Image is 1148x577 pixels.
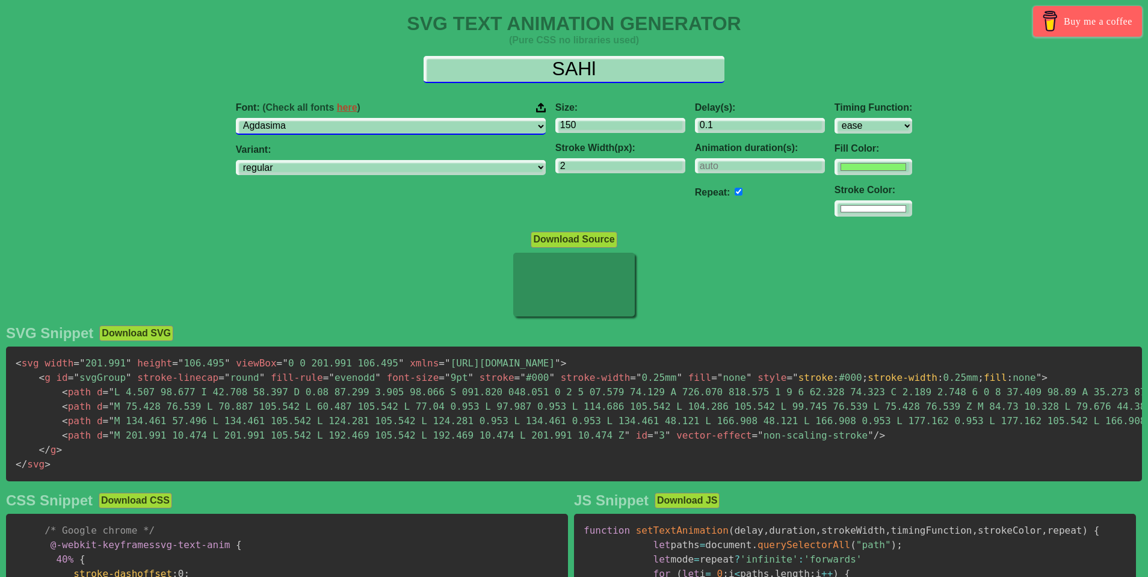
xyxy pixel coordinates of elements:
[653,430,659,441] span: "
[56,444,62,455] span: >
[259,372,265,383] span: "
[337,102,357,113] a: here
[694,554,700,565] span: =
[62,401,68,412] span: <
[126,357,132,369] span: "
[62,386,91,398] span: path
[555,158,685,173] input: 2px
[445,357,451,369] span: "
[695,118,825,133] input: 0.1s
[1036,372,1042,383] span: "
[97,386,103,398] span: d
[1042,372,1048,383] span: >
[108,386,114,398] span: "
[73,357,131,369] span: 201.991
[103,415,109,427] span: =
[218,372,224,383] span: =
[103,430,109,441] span: =
[729,525,735,536] span: (
[439,372,474,383] span: 9pt
[695,187,730,197] label: Repeat:
[424,56,724,83] input: Input Text Here
[868,372,937,383] span: stroke-width
[62,430,91,441] span: path
[439,372,445,383] span: =
[647,430,671,441] span: 3
[835,102,912,113] label: Timing Function:
[262,102,360,113] span: (Check all fonts )
[103,386,109,398] span: =
[734,525,1082,536] span: delay duration strokeWidth timingFunction strokeColor repeat
[224,372,230,383] span: "
[73,372,79,383] span: "
[99,493,172,508] button: Download CSS
[45,525,155,536] span: /* Google chrome */
[99,326,173,341] button: Download SVG
[172,357,178,369] span: =
[16,458,45,470] span: svg
[630,372,636,383] span: =
[277,357,283,369] span: =
[653,539,671,551] span: let
[277,357,404,369] span: 0 0 201.991 106.495
[624,430,630,441] span: "
[62,430,68,441] span: <
[636,430,647,441] span: id
[758,539,850,551] span: querySelectorAll
[73,357,79,369] span: =
[68,372,74,383] span: =
[410,357,439,369] span: xmlns
[62,415,68,427] span: <
[1064,11,1132,32] span: Buy me a coffee
[514,372,555,383] span: #000
[734,554,740,565] span: ?
[636,525,729,536] span: setTextAnimation
[862,372,868,383] span: ;
[103,401,109,412] span: =
[798,554,804,565] span: :
[711,372,751,383] span: none
[51,539,155,551] span: @-webkit-keyframes
[555,357,561,369] span: "
[885,525,891,536] span: ,
[978,372,984,383] span: ;
[126,372,132,383] span: "
[56,372,67,383] span: id
[561,372,631,383] span: stroke-width
[896,539,903,551] span: ;
[647,430,653,441] span: =
[653,554,671,565] span: let
[746,372,752,383] span: "
[536,102,546,113] img: Upload your font
[236,539,242,551] span: {
[1007,372,1013,383] span: :
[798,372,1036,383] span: #000 0.25mm none
[6,492,93,509] h2: CSS Snippet
[514,372,520,383] span: =
[108,430,114,441] span: "
[236,357,276,369] span: viewBox
[695,158,825,173] input: auto
[218,372,265,383] span: round
[804,554,862,565] span: 'forwards'
[531,232,617,247] button: Download Source
[561,357,567,369] span: >
[555,102,685,113] label: Size:
[439,357,560,369] span: [URL][DOMAIN_NAME]
[56,554,73,565] span: 40%
[758,372,786,383] span: style
[468,372,474,383] span: "
[439,357,445,369] span: =
[62,415,91,427] span: path
[103,430,631,441] span: M 201.991 10.474 L 201.991 105.542 L 192.469 105.542 L 192.469 10.474 L 201.991 10.474 Z
[329,372,335,383] span: "
[751,430,758,441] span: =
[39,444,57,455] span: g
[16,357,22,369] span: <
[224,357,230,369] span: "
[398,357,404,369] span: "
[62,401,91,412] span: path
[480,372,514,383] span: stroke
[137,372,218,383] span: stroke-linecap
[39,372,51,383] span: g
